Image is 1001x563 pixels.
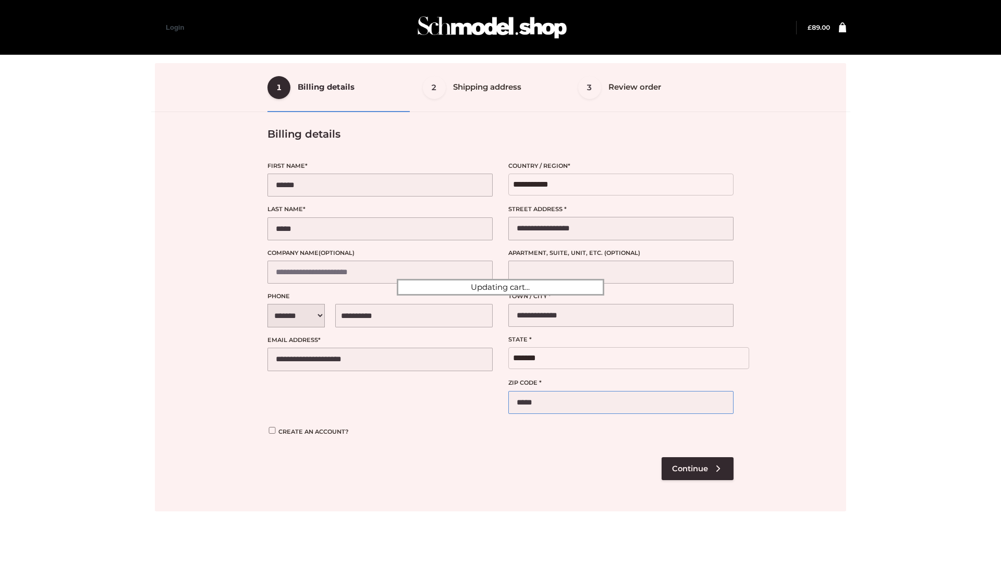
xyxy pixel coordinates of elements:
span: £ [808,23,812,31]
a: Login [166,23,184,31]
div: Updating cart... [397,279,604,296]
bdi: 89.00 [808,23,830,31]
img: Schmodel Admin 964 [414,7,570,48]
a: £89.00 [808,23,830,31]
